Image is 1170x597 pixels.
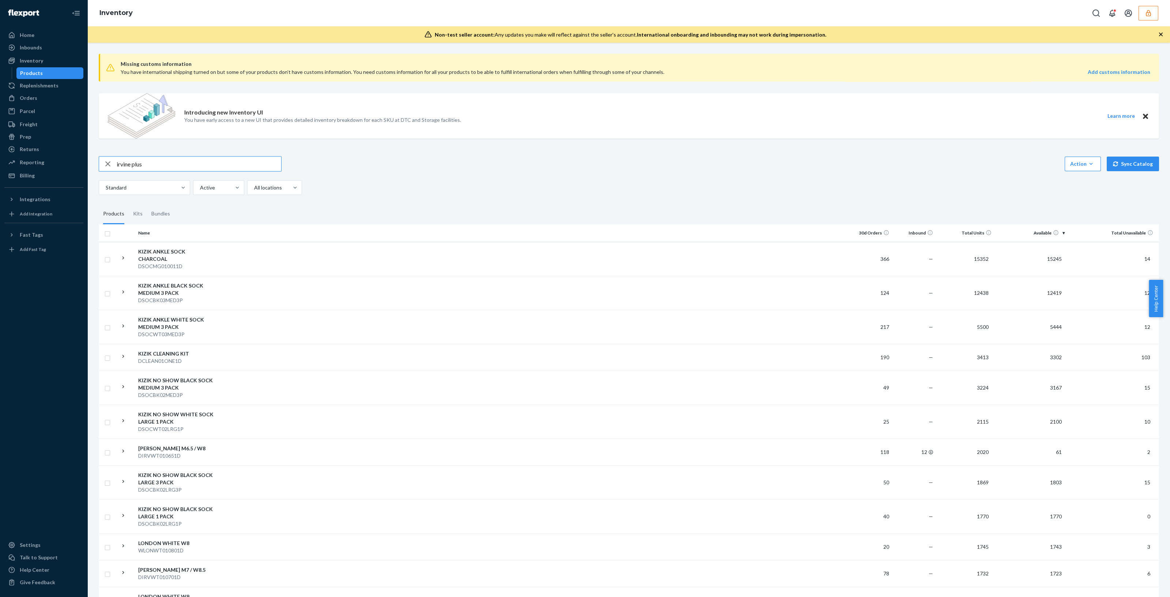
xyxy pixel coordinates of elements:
span: — [929,544,933,550]
span: 15 [1141,384,1153,391]
a: Products [16,67,84,79]
td: 50 [848,465,892,499]
span: 2020 [974,449,992,455]
span: 1803 [1047,479,1065,485]
a: Replenishments [4,80,83,91]
button: Open notifications [1105,6,1120,20]
div: Settings [20,541,41,549]
th: Available [994,224,1068,242]
p: Introducing new Inventory UI [184,108,263,117]
td: 12 [892,439,936,465]
div: Give Feedback [20,579,55,586]
div: Billing [20,172,35,179]
a: Inventory [4,55,83,67]
a: Talk to Support [4,552,83,563]
div: Integrations [20,196,50,203]
span: 0 [1144,513,1153,519]
div: Products [20,70,43,77]
input: Search inventory by name or sku [117,157,281,171]
td: 217 [848,310,892,344]
span: — [929,324,933,330]
th: 30d Orders [848,224,892,242]
span: 15352 [971,256,992,262]
span: — [929,354,933,360]
span: 1732 [974,570,992,577]
span: — [929,513,933,519]
a: Inbounds [4,42,83,53]
span: 2115 [974,418,992,425]
div: Reporting [20,159,44,166]
td: 40 [848,499,892,533]
div: Add Fast Tag [20,246,46,252]
div: Products [103,204,124,224]
div: [PERSON_NAME] M7 / W8.5 [138,566,215,574]
div: WLONWT010801D [138,547,215,554]
button: Close Navigation [69,6,83,20]
div: Help Center [20,566,49,574]
div: DIRVWT010701D [138,574,215,581]
p: You have early access to a new UI that provides detailed inventory breakdown for each SKU at DTC ... [184,116,461,124]
span: 1723 [1047,570,1065,577]
span: 12438 [971,290,992,296]
div: Returns [20,146,39,153]
span: 1869 [974,479,992,485]
th: Inbound [892,224,936,242]
div: DSOCBK03MED3P [138,297,215,304]
div: Orders [20,94,37,102]
button: Close [1141,112,1150,121]
span: — [929,418,933,425]
span: 3224 [974,384,992,391]
div: DCLEAN01ONE1D [138,357,215,365]
div: Add Integration [20,211,52,217]
span: 12 [1141,290,1153,296]
span: Missing customs information [121,60,1150,68]
span: 1745 [974,544,992,550]
th: Name [135,224,218,242]
a: Settings [4,539,83,551]
span: 1770 [974,513,992,519]
div: Freight [20,121,38,128]
div: DSOCWT02LRG1P [138,425,215,433]
div: KIZIK NO SHOW BLACK SOCK LARGE 1 PACK [138,506,215,520]
button: Give Feedback [4,577,83,588]
button: Help Center [1149,280,1163,317]
span: 1743 [1047,544,1065,550]
a: Parcel [4,105,83,117]
div: KIZIK NO SHOW BLACK SOCK LARGE 3 PACK [138,472,215,486]
div: [PERSON_NAME] M6.5 / W8 [138,445,215,452]
span: — [929,256,933,262]
td: 20 [848,533,892,560]
div: KIZIK ANKLE SOCK CHARCOAL [138,248,215,263]
img: new-reports-banner-icon.82668bd98b6a51aee86340f2a7b77ae3.png [107,93,175,139]
input: All locations [253,184,254,191]
div: Talk to Support [20,554,58,561]
ol: breadcrumbs [94,3,139,24]
div: Prep [20,133,31,140]
div: Inventory [20,57,43,64]
span: 3413 [974,354,992,360]
img: Flexport logo [8,10,39,17]
span: 1770 [1047,513,1065,519]
div: Inbounds [20,44,42,51]
div: Kits [133,204,143,224]
button: Learn more [1103,112,1139,121]
span: International onboarding and inbounding may not work during impersonation. [637,31,826,38]
span: 61 [1053,449,1065,455]
div: KIZIK NO SHOW BLACK SOCK MEDIUM 3 PACK [138,377,215,391]
div: Replenishments [20,82,58,89]
button: Action [1065,157,1101,171]
input: Active [199,184,200,191]
div: DSOCWT03MED3P [138,331,215,338]
td: 25 [848,405,892,439]
div: KIZIK CLEANING KIT [138,350,215,357]
div: You have international shipping turned on but some of your products don’t have customs informatio... [121,68,944,76]
div: Fast Tags [20,231,43,239]
a: Prep [4,131,83,143]
th: Total Units [936,224,994,242]
span: 2 [1144,449,1153,455]
span: 6 [1144,570,1153,577]
div: Bundles [151,204,170,224]
div: Parcel [20,108,35,115]
div: Home [20,31,34,39]
a: Reporting [4,157,83,168]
